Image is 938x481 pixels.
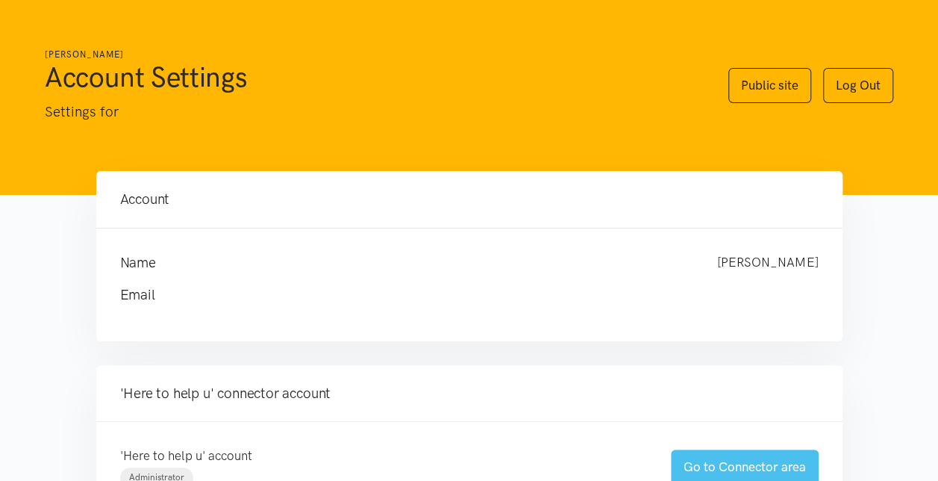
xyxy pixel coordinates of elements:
a: Log Out [823,68,893,103]
p: Settings for [45,101,698,123]
h4: Account [120,189,819,210]
h4: Name [120,252,687,273]
p: 'Here to help u' account [120,446,641,466]
h1: Account Settings [45,59,698,95]
h4: 'Here to help u' connector account [120,383,819,404]
div: [PERSON_NAME] [702,252,834,273]
h6: [PERSON_NAME] [45,48,698,62]
h4: Email [120,285,789,305]
a: Public site [728,68,811,103]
